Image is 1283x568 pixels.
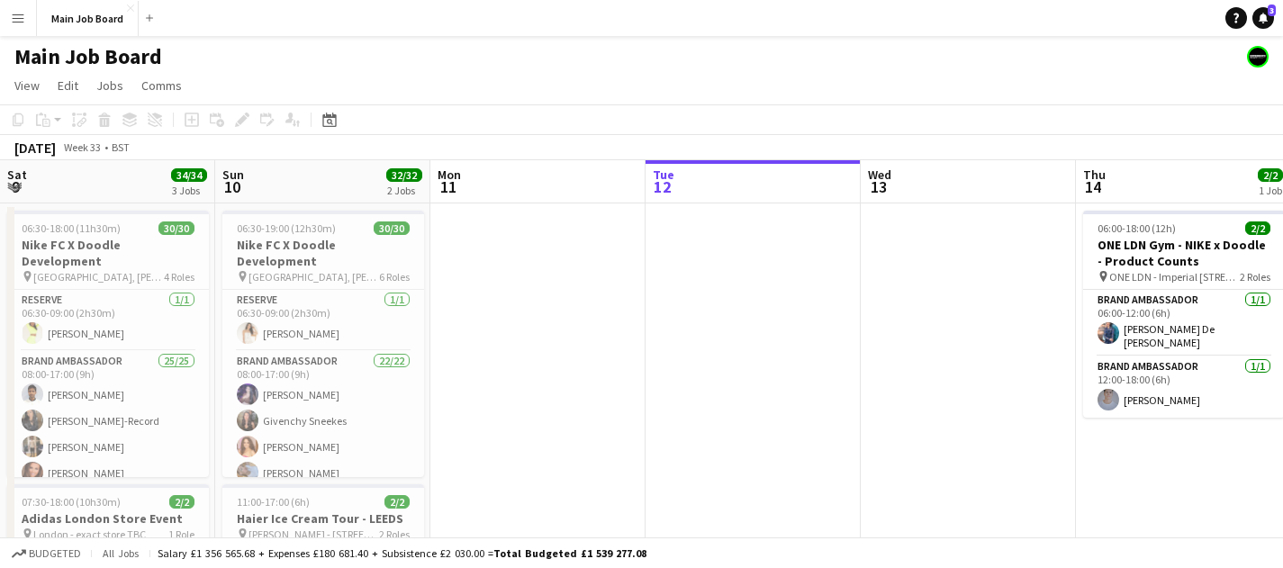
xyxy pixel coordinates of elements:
span: All jobs [99,546,142,560]
span: 10 [220,176,244,197]
span: 07:30-18:00 (10h30m) [22,495,121,509]
span: Tue [653,167,674,183]
h3: Adidas London Store Event [7,510,209,527]
span: 2/2 [1245,221,1270,235]
span: 3 [1268,5,1276,16]
span: ONE LDN - Imperial [STREET_ADDRESS] [1109,270,1240,284]
span: 2/2 [384,495,410,509]
span: 06:30-19:00 (12h30m) [237,221,336,235]
span: 14 [1080,176,1106,197]
h3: Nike FC X Doodle Development [222,237,424,269]
span: 12 [650,176,674,197]
span: 4 Roles [164,270,194,284]
div: 2 Jobs [387,184,421,197]
span: 2/2 [1258,168,1283,182]
span: [GEOGRAPHIC_DATA], [PERSON_NAME][GEOGRAPHIC_DATA][PERSON_NAME] [248,270,379,284]
a: View [7,74,47,97]
button: Main Job Board [37,1,139,36]
span: Thu [1083,167,1106,183]
span: 1 Role [168,527,194,541]
span: 9 [5,176,27,197]
div: 3 Jobs [172,184,206,197]
span: Week 33 [59,140,104,154]
app-card-role: Reserve1/106:30-09:00 (2h30m)[PERSON_NAME] [222,290,424,351]
app-job-card: 06:30-18:00 (11h30m)30/30Nike FC X Doodle Development [GEOGRAPHIC_DATA], [PERSON_NAME][GEOGRAPHIC... [7,211,209,477]
span: Sat [7,167,27,183]
span: Budgeted [29,547,81,560]
span: 2/2 [169,495,194,509]
span: Total Budgeted £1 539 277.08 [493,546,646,560]
span: Edit [58,77,78,94]
span: View [14,77,40,94]
span: [PERSON_NAME] - [STREET_ADDRESS] [248,527,379,541]
app-card-role: Reserve1/106:30-09:00 (2h30m)[PERSON_NAME] [7,290,209,351]
span: 11 [435,176,461,197]
a: Jobs [89,74,131,97]
span: 13 [865,176,891,197]
a: Comms [134,74,189,97]
div: [DATE] [14,139,56,157]
button: Budgeted [9,544,84,563]
div: Salary £1 356 565.68 + Expenses £180 681.40 + Subsistence £2 030.00 = [158,546,646,560]
span: 6 Roles [379,270,410,284]
span: 30/30 [374,221,410,235]
span: 11:00-17:00 (6h) [237,495,310,509]
span: 2 Roles [1240,270,1270,284]
app-user-avatar: experience staff [1247,46,1269,68]
app-job-card: 06:30-19:00 (12h30m)30/30Nike FC X Doodle Development [GEOGRAPHIC_DATA], [PERSON_NAME][GEOGRAPHIC... [222,211,424,477]
span: 34/34 [171,168,207,182]
span: 06:30-18:00 (11h30m) [22,221,121,235]
span: London - exact store TBC [33,527,146,541]
span: Wed [868,167,891,183]
span: Mon [438,167,461,183]
h1: Main Job Board [14,43,162,70]
span: 30/30 [158,221,194,235]
span: 2 Roles [379,527,410,541]
span: 06:00-18:00 (12h) [1098,221,1176,235]
span: Sun [222,167,244,183]
span: 32/32 [386,168,422,182]
a: 3 [1252,7,1274,29]
span: Jobs [96,77,123,94]
span: [GEOGRAPHIC_DATA], [PERSON_NAME][GEOGRAPHIC_DATA][PERSON_NAME] [33,270,164,284]
h3: Nike FC X Doodle Development [7,237,209,269]
span: Comms [141,77,182,94]
h3: Haier Ice Cream Tour - LEEDS [222,510,424,527]
div: BST [112,140,130,154]
div: 1 Job [1259,184,1282,197]
a: Edit [50,74,86,97]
